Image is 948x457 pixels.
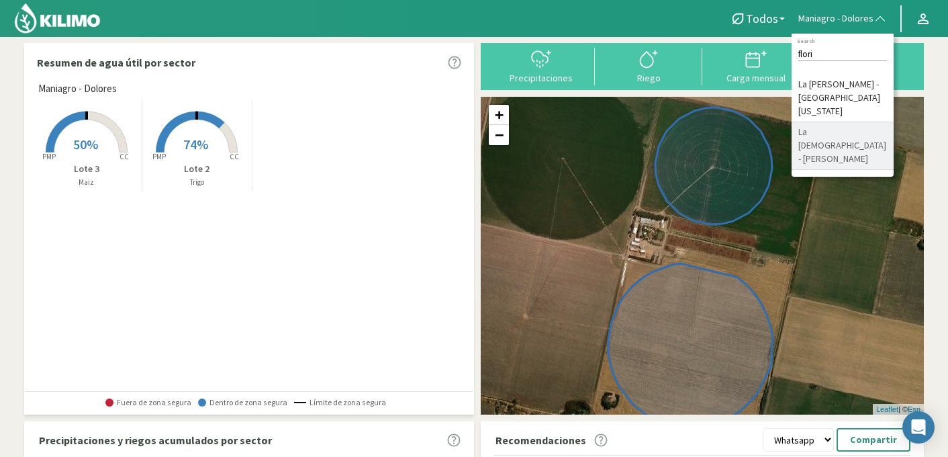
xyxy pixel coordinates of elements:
[850,432,897,448] p: Compartir
[73,136,98,153] span: 50%
[183,136,208,153] span: 74%
[599,73,698,83] div: Riego
[876,405,898,413] a: Leaflet
[746,11,778,26] span: Todos
[152,152,166,161] tspan: PMP
[489,105,509,125] a: Zoom in
[42,152,56,161] tspan: PMP
[142,162,252,176] p: Lote 2
[198,398,287,407] span: Dentro de zona segura
[487,48,595,83] button: Precipitaciones
[595,48,702,83] button: Riego
[495,432,586,448] p: Recomendaciones
[798,12,873,26] span: Maniagro - Dolores
[37,54,195,71] p: Resumen de agua útil por sector
[792,4,894,34] button: Maniagro - Dolores
[105,398,191,407] span: Fuera de zona segura
[142,177,252,188] p: Trigo
[837,428,910,452] button: Compartir
[908,405,920,413] a: Esri
[792,75,894,122] li: La [PERSON_NAME] - [GEOGRAPHIC_DATA][US_STATE]
[39,432,272,448] p: Precipitaciones y riegos acumulados por sector
[13,2,101,34] img: Kilimo
[32,177,142,188] p: Maiz
[38,81,117,97] span: Maniagro - Dolores
[230,152,240,161] tspan: CC
[120,152,129,161] tspan: CC
[294,398,386,407] span: Límite de zona segura
[32,162,142,176] p: Lote 3
[873,404,924,415] div: | ©
[702,48,810,83] button: Carga mensual
[706,73,806,83] div: Carga mensual
[792,122,894,170] li: La [DEMOGRAPHIC_DATA] - [PERSON_NAME]
[902,411,935,444] div: Open Intercom Messenger
[489,125,509,145] a: Zoom out
[491,73,591,83] div: Precipitaciones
